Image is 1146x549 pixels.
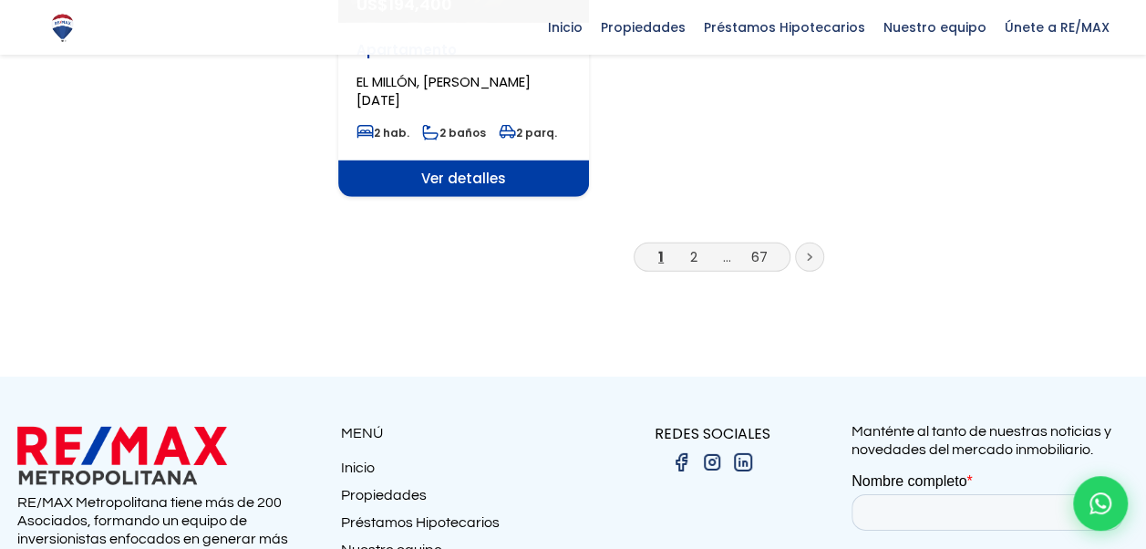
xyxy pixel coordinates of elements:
[356,72,531,109] span: EL MILLÓN, [PERSON_NAME][DATE]
[539,14,592,41] span: Inicio
[852,422,1130,459] p: Manténte al tanto de nuestras noticias y novedades del mercado inmobiliario.
[658,247,664,266] a: 1
[690,247,697,266] a: 2
[874,14,996,41] span: Nuestro equipo
[338,161,589,197] span: Ver detalles
[695,14,874,41] span: Préstamos Hipotecarios
[996,14,1119,41] span: Únete a RE/MAX
[341,513,573,541] a: Préstamos Hipotecarios
[573,422,852,445] p: REDES SOCIALES
[592,14,695,41] span: Propiedades
[341,486,573,513] a: Propiedades
[341,422,573,445] p: MENÚ
[670,451,692,473] img: facebook.png
[723,247,731,266] a: ...
[499,125,557,140] span: 2 parq.
[701,451,723,473] img: instagram.png
[732,451,754,473] img: linkedin.png
[341,459,573,486] a: Inicio
[356,125,409,140] span: 2 hab.
[422,125,486,140] span: 2 baños
[751,247,768,266] a: 67
[17,422,227,489] img: remax metropolitana logo
[46,12,78,44] img: Logo de REMAX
